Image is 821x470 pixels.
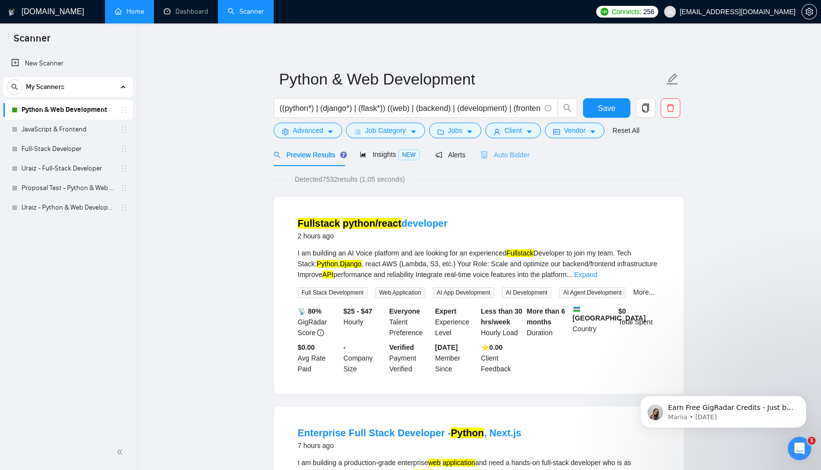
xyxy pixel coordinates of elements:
div: Member Since [433,342,479,374]
li: New Scanner [3,54,133,73]
iframe: Intercom notifications message [626,375,821,444]
div: Company Size [342,342,388,374]
div: 2 hours ago [298,230,448,242]
a: Uraiz - Python & Web Development [22,198,114,217]
button: search [558,98,577,118]
mark: application [443,459,475,467]
button: settingAdvancedcaret-down [274,123,342,138]
img: logo [8,4,15,20]
span: search [7,84,22,90]
b: 📡 80% [298,307,322,315]
a: setting [801,8,817,16]
span: folder [437,128,444,135]
span: copy [636,104,655,112]
div: Country [571,306,617,338]
span: AI App Development [433,287,494,298]
b: Verified [389,343,414,351]
span: Auto Bidder [481,151,529,159]
mark: API [323,271,334,278]
a: Uraiz - Full-Stack Developer [22,159,114,178]
div: Duration [525,306,571,338]
b: - [344,343,346,351]
div: Hourly Load [479,306,525,338]
div: Avg Rate Paid [296,342,342,374]
span: setting [282,128,289,135]
div: Payment Verified [388,342,433,374]
span: My Scanners [26,77,65,97]
mark: Fullstack [506,249,533,257]
span: AI Agent Development [559,287,625,298]
a: Python & Web Development [22,100,114,120]
b: More than 6 months [527,307,565,326]
mark: Fullstack [298,218,340,229]
li: My Scanners [3,77,133,217]
span: user [667,8,673,15]
b: Everyone [389,307,420,315]
mark: web [428,459,441,467]
span: caret-down [410,128,417,135]
mark: Django [340,260,361,268]
span: holder [120,126,128,133]
button: delete [661,98,680,118]
b: [DATE] [435,343,457,351]
span: holder [120,204,128,212]
button: idcardVendorcaret-down [545,123,605,138]
div: Tooltip anchor [339,150,348,159]
img: 🇺🇿 [573,306,580,313]
span: notification [435,151,442,158]
span: holder [120,145,128,153]
span: Alerts [435,151,466,159]
mark: Python [317,260,338,268]
span: info-circle [317,329,324,336]
b: $25 - $47 [344,307,372,315]
div: Experience Level [433,306,479,338]
b: $0.00 [298,343,315,351]
span: delete [661,104,680,112]
span: Connects: [612,6,641,17]
span: search [274,151,281,158]
img: upwork-logo.png [601,8,608,16]
span: holder [120,106,128,114]
span: Vendor [564,125,585,136]
b: Expert [435,307,456,315]
input: Search Freelance Jobs... [280,102,540,114]
span: holder [120,184,128,192]
a: More... [633,288,655,296]
span: 1 [808,437,816,445]
span: area-chart [360,151,367,158]
a: dashboardDashboard [164,7,208,16]
span: bars [354,128,361,135]
div: Talent Preference [388,306,433,338]
button: barsJob Categorycaret-down [346,123,425,138]
a: Reset All [612,125,639,136]
span: idcard [553,128,560,135]
mark: Python [451,427,484,438]
span: NEW [398,150,420,160]
span: user [494,128,500,135]
span: Full Stack Development [298,287,367,298]
span: Client [504,125,522,136]
span: Advanced [293,125,323,136]
button: copy [636,98,655,118]
b: ⭐️ 0.00 [481,343,502,351]
button: Save [583,98,630,118]
span: Insights [360,150,419,158]
button: folderJobscaret-down [429,123,482,138]
div: Hourly [342,306,388,338]
mark: python/react [343,218,401,229]
span: Save [598,102,615,114]
span: search [558,104,577,112]
span: caret-down [526,128,533,135]
span: ... [566,271,572,278]
span: caret-down [466,128,473,135]
span: Scanner [6,31,58,52]
span: caret-down [327,128,334,135]
a: Full-Stack Developer [22,139,114,159]
button: setting [801,4,817,20]
a: Proposal Test - Python & Web Development [22,178,114,198]
div: Total Spent [616,306,662,338]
